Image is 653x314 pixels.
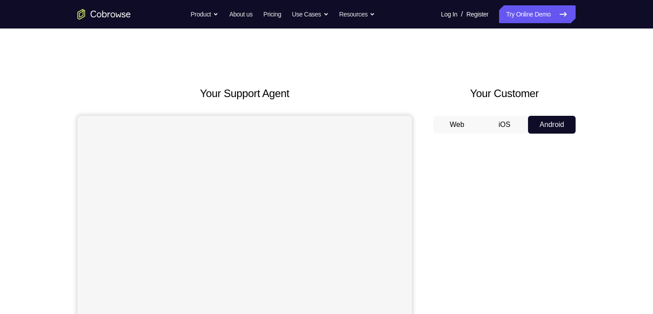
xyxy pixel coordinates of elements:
button: Web [433,116,481,134]
button: Use Cases [292,5,328,23]
a: Try Online Demo [499,5,576,23]
a: Log In [441,5,457,23]
button: Android [528,116,576,134]
button: iOS [481,116,528,134]
h2: Your Support Agent [77,86,412,102]
a: Go to the home page [77,9,131,20]
a: About us [229,5,252,23]
a: Register [467,5,488,23]
span: / [461,9,463,20]
h2: Your Customer [433,86,576,102]
a: Pricing [263,5,281,23]
button: Product [191,5,219,23]
button: Resources [339,5,375,23]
